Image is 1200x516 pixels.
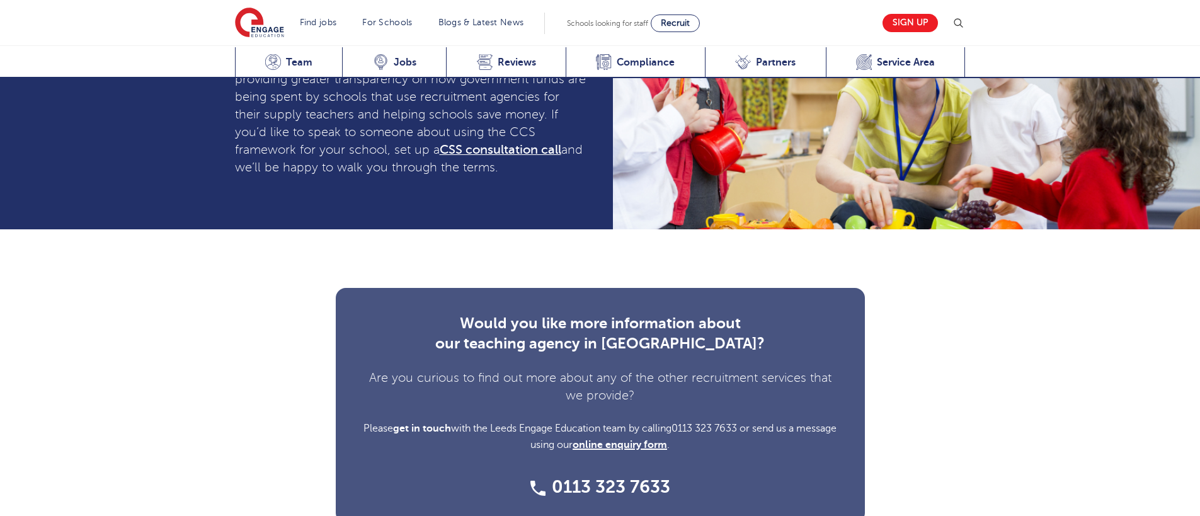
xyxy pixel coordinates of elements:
a: Service Area [826,47,966,78]
a: Compliance [566,47,705,78]
span: Team [286,56,312,69]
img: Engage Education [235,8,284,39]
span: Please [363,423,393,434]
a: Jobs [342,47,446,78]
a: Recruit [651,14,700,32]
span: 0113 323 7633 or send us a message using our . [530,423,837,450]
a: Partners [705,47,826,78]
span: Partners [756,56,796,69]
a: online enquiry form [573,439,667,450]
a: CSS consultation call [440,142,561,157]
a: Sign up [883,14,938,32]
a: Reviews [446,47,566,78]
span: with the Leeds Engage Education team by calling [451,423,671,434]
a: Blogs & Latest News [438,18,524,27]
span: for the provision of supply teachers, providing greater transparency on how government funds are ... [235,55,586,157]
a: Team [235,47,343,78]
span: Schools looking for staff [567,19,648,28]
span: Service Area [877,56,935,69]
a: 0113 323 7633 [530,478,670,496]
span: Jobs [394,56,416,69]
a: Find jobs [300,18,337,27]
span: Recruit [661,18,690,28]
h4: Would you like more information about our teaching agency in [GEOGRAPHIC_DATA]? [361,313,840,353]
span: Reviews [498,56,536,69]
a: get in touch [393,423,451,434]
span: and we’ll be happy to walk you through the terms. [235,143,583,175]
a: For Schools [362,18,412,27]
h5: Are you curious to find out more about any of the other recruitment services that we provide? [361,369,840,404]
span: Compliance [617,56,675,69]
